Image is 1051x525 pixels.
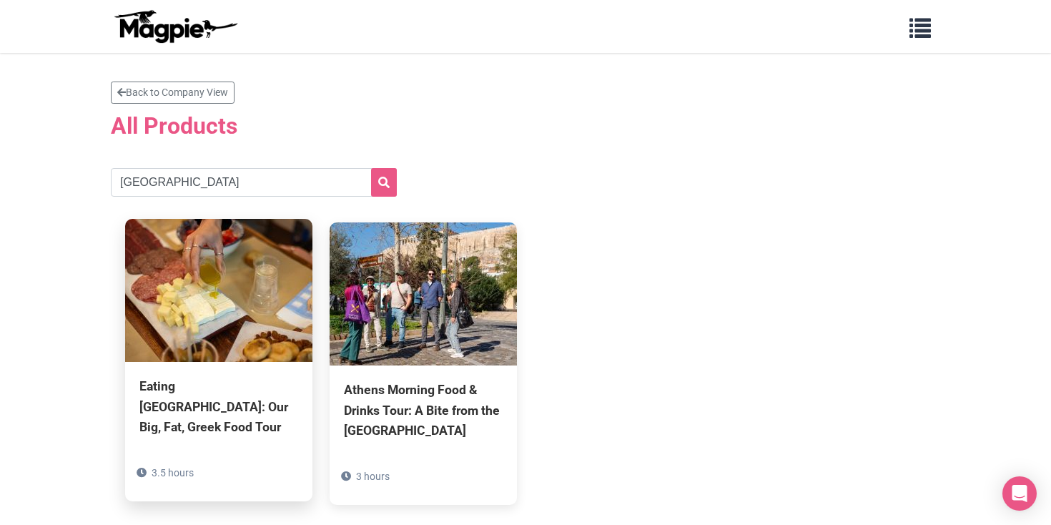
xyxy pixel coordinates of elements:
[152,467,194,479] span: 3.5 hours
[330,222,517,365] img: Athens Morning Food & Drinks Tour: A Bite from the Acropolis
[111,82,235,104] a: Back to Company View
[111,9,240,44] img: logo-ab69f6fb50320c5b225c76a69d11143b.png
[330,222,517,504] a: Athens Morning Food & Drinks Tour: A Bite from the [GEOGRAPHIC_DATA] 3 hours
[356,471,390,482] span: 3 hours
[125,219,312,362] img: Eating Athens: Our Big, Fat, Greek Food Tour
[111,112,940,139] h2: All Products
[139,376,298,436] div: Eating [GEOGRAPHIC_DATA]: Our Big, Fat, Greek Food Tour
[344,380,503,440] div: Athens Morning Food & Drinks Tour: A Bite from the [GEOGRAPHIC_DATA]
[111,168,397,197] input: Search products...
[1002,476,1037,511] div: Open Intercom Messenger
[125,219,312,501] a: Eating [GEOGRAPHIC_DATA]: Our Big, Fat, Greek Food Tour 3.5 hours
